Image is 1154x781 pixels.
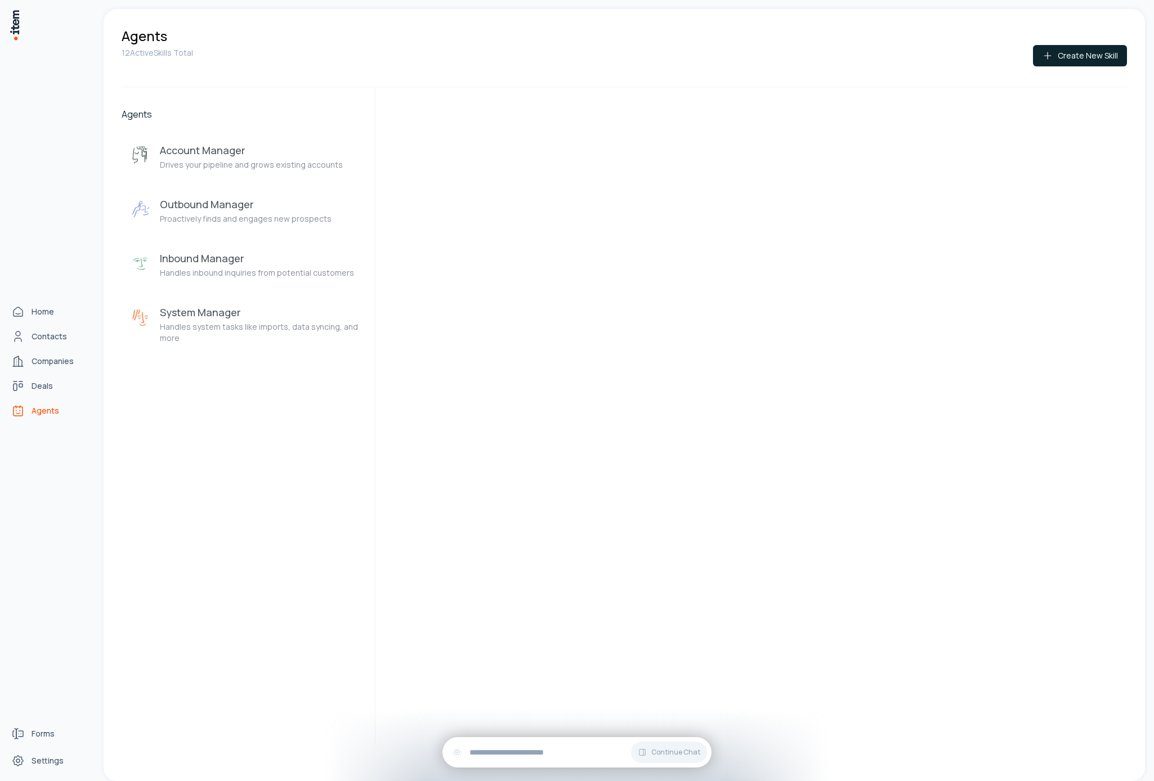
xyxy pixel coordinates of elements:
[122,27,167,45] h1: Agents
[7,350,92,372] a: Companies
[122,297,368,353] button: System ManagerSystem ManagerHandles system tasks like imports, data syncing, and more
[651,748,700,757] span: Continue Chat
[7,400,92,422] a: Agents
[7,749,92,772] a: Settings
[9,9,20,41] img: Item Brain Logo
[160,321,359,344] p: Handles system tasks like imports, data syncing, and more
[7,722,92,745] a: Forms
[160,143,343,157] h3: Account Manager
[122,107,368,121] h2: Agents
[32,405,59,416] span: Agents
[160,252,354,265] h3: Inbound Manager
[131,254,151,274] img: Inbound Manager
[442,737,712,767] div: Continue Chat
[160,198,332,211] h3: Outbound Manager
[131,146,151,166] img: Account Manager
[32,356,74,367] span: Companies
[122,188,368,234] button: Outbound ManagerOutbound ManagerProactively finds and engages new prospects
[32,331,67,342] span: Contacts
[160,267,354,279] p: Handles inbound inquiries from potential customers
[131,308,151,328] img: System Manager
[131,200,151,220] img: Outbound Manager
[32,380,53,392] span: Deals
[32,306,54,317] span: Home
[160,213,332,225] p: Proactively finds and engages new prospects
[1033,45,1127,66] button: Create New Skill
[631,742,707,763] button: Continue Chat
[122,134,368,179] button: Account ManagerAccount ManagerDrives your pipeline and grows existing accounts
[160,306,359,319] h3: System Manager
[122,243,368,288] button: Inbound ManagerInbound ManagerHandles inbound inquiries from potential customers
[122,47,193,59] p: 12 Active Skills Total
[7,300,92,323] a: Home
[7,375,92,397] a: deals
[160,159,343,170] p: Drives your pipeline and grows existing accounts
[32,728,55,739] span: Forms
[7,325,92,348] a: Contacts
[32,755,64,766] span: Settings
